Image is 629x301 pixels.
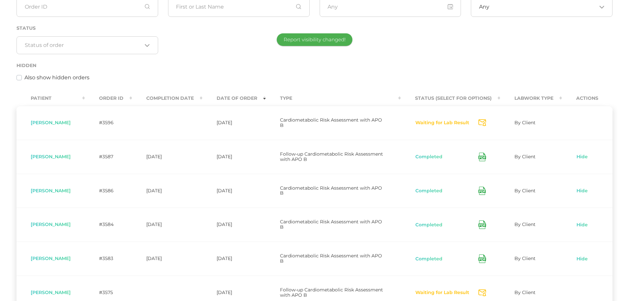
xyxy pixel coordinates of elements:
[31,154,71,160] span: [PERSON_NAME]
[17,25,36,31] label: Status
[415,289,470,296] button: Waiting for Lab Result
[132,174,202,208] td: [DATE]
[31,188,71,194] span: [PERSON_NAME]
[280,253,382,264] span: Cardiometabolic Risk Assessment with APO B
[478,119,486,126] svg: Send Notification
[85,106,132,140] td: #3596
[85,174,132,208] td: #3586
[514,255,536,261] span: By Client
[31,289,71,295] span: [PERSON_NAME]
[277,33,353,46] div: Report visibility changed!
[85,91,132,106] th: Order ID : activate to sort column ascending
[85,207,132,242] td: #3584
[132,91,202,106] th: Completion Date : activate to sort column ascending
[17,91,85,106] th: Patient : activate to sort column ascending
[280,151,383,162] span: Follow-up Cardiometabolic Risk Assessment with APO B
[514,154,536,160] span: By Client
[280,117,382,128] span: Cardiometabolic Risk Assessment with APO B
[202,174,266,208] td: [DATE]
[202,207,266,242] td: [DATE]
[17,36,158,54] div: Search for option
[415,154,443,160] button: Completed
[31,255,71,261] span: [PERSON_NAME]
[562,91,612,106] th: Actions
[266,91,401,106] th: Type : activate to sort column ascending
[280,219,382,230] span: Cardiometabolic Risk Assessment with APO B
[202,242,266,276] td: [DATE]
[132,242,202,276] td: [DATE]
[415,256,443,262] button: Completed
[415,120,470,126] button: Waiting for Lab Result
[415,188,443,194] button: Completed
[85,242,132,276] td: #3583
[576,256,588,262] a: Hide
[500,91,562,106] th: Labwork Type : activate to sort column ascending
[514,289,536,295] span: By Client
[479,4,489,10] span: Any
[202,91,266,106] th: Date Of Order : activate to sort column ascending
[576,154,588,160] a: Hide
[514,188,536,194] span: By Client
[576,222,588,228] a: Hide
[489,4,597,10] input: Search for option
[514,120,536,126] span: By Client
[478,289,486,296] svg: Send Notification
[202,140,266,174] td: [DATE]
[132,140,202,174] td: [DATE]
[514,221,536,227] span: By Client
[576,188,588,194] a: Hide
[202,106,266,140] td: [DATE]
[415,222,443,228] button: Completed
[280,287,383,298] span: Follow-up Cardiometabolic Risk Assessment with APO B
[25,42,142,49] input: Search for option
[24,74,89,82] label: Also show hidden orders
[85,140,132,174] td: #3587
[31,221,71,227] span: [PERSON_NAME]
[132,207,202,242] td: [DATE]
[31,120,71,126] span: [PERSON_NAME]
[280,185,382,196] span: Cardiometabolic Risk Assessment with APO B
[17,63,36,68] label: Hidden
[401,91,500,106] th: Status (Select for Options) : activate to sort column ascending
